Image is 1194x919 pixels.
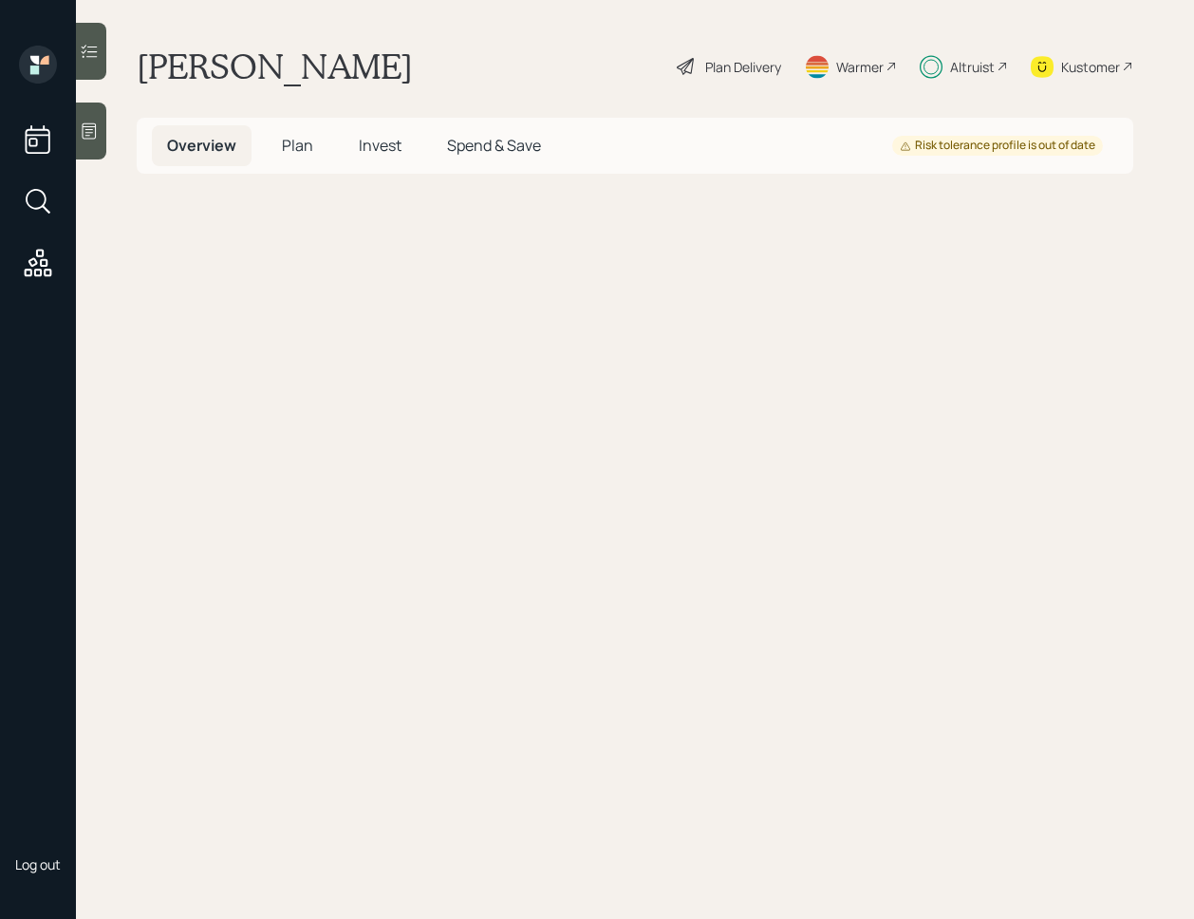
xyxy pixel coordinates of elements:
span: Overview [167,135,236,156]
img: retirable_logo.png [19,795,57,833]
div: Log out [15,855,61,873]
span: Spend & Save [447,135,541,156]
div: Risk tolerance profile is out of date [900,138,1095,154]
div: Kustomer [1061,57,1120,77]
div: Warmer [836,57,884,77]
span: Plan [282,135,313,156]
div: Altruist [950,57,995,77]
h1: [PERSON_NAME] [137,46,413,87]
div: Plan Delivery [705,57,781,77]
span: Invest [359,135,401,156]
